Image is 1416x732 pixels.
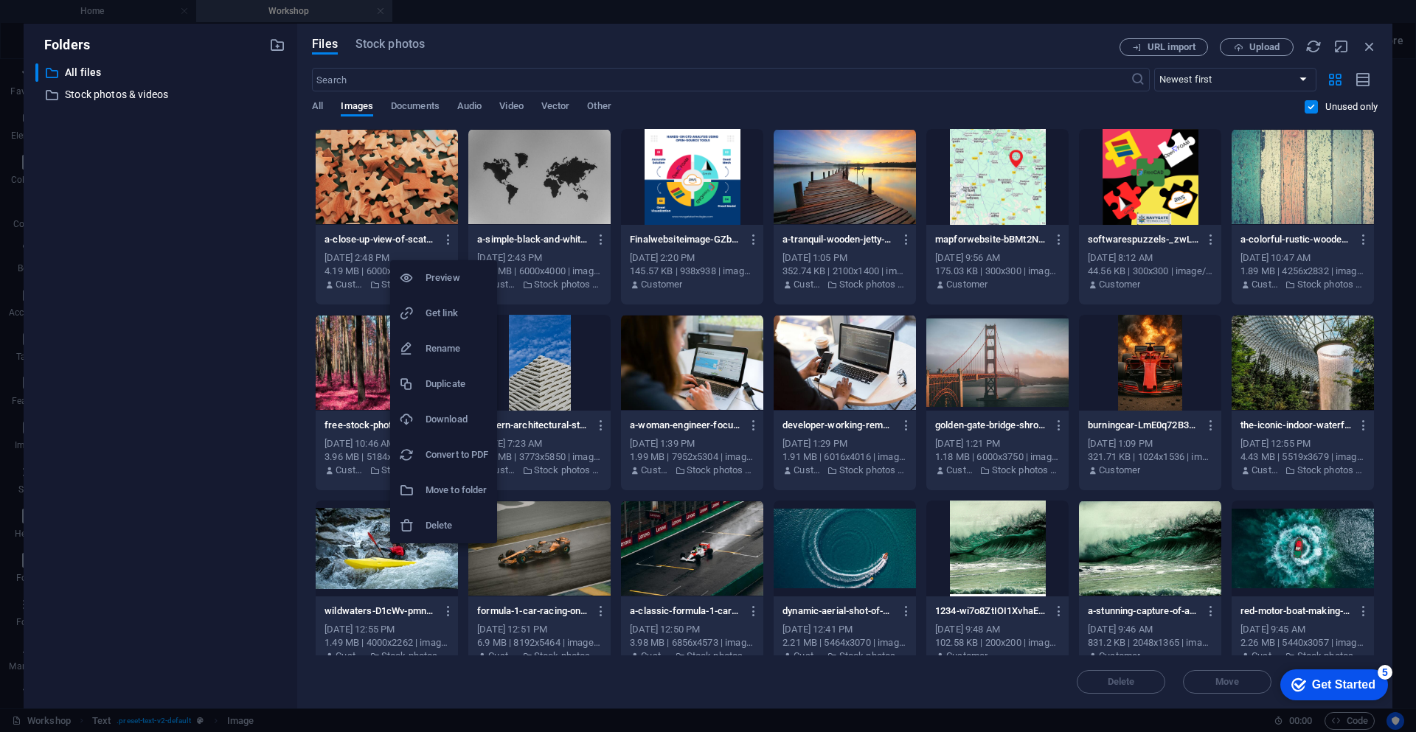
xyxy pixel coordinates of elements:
h6: Download [426,411,488,428]
h6: Rename [426,340,488,358]
h6: Convert to PDF [426,446,488,464]
div: Get Started 5 items remaining, 0% complete [12,7,119,38]
h6: Get link [426,304,488,322]
div: 5 [109,3,124,18]
h6: Move to folder [426,481,488,499]
h6: Preview [426,269,488,287]
h6: Delete [426,517,488,534]
h6: Duplicate [426,375,488,393]
div: Get Started [44,16,107,29]
a: Skip to main content [6,6,104,18]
